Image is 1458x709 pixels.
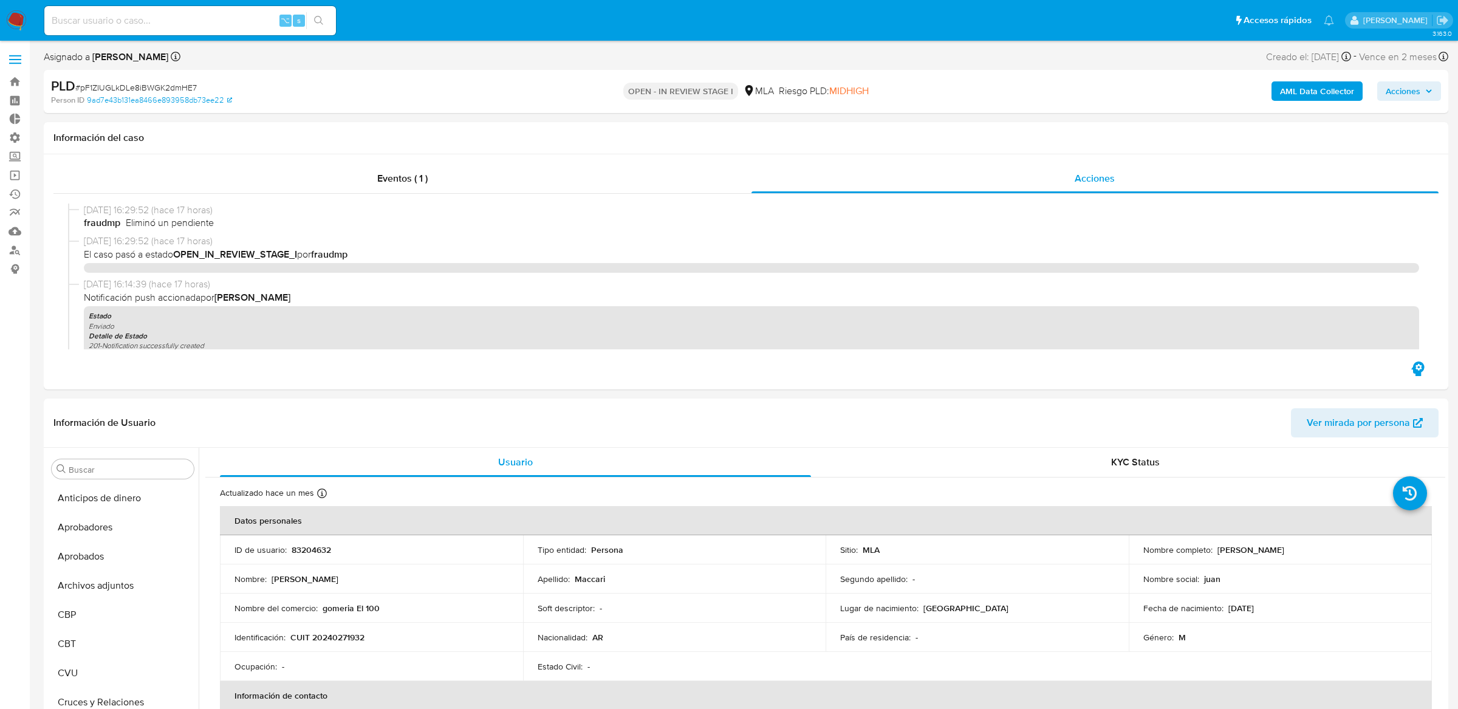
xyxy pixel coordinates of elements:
[1271,81,1363,101] button: AML Data Collector
[290,632,364,643] p: CUIT 20240271932
[743,84,774,98] div: MLA
[234,632,286,643] p: Identificación :
[538,574,570,584] p: Apellido :
[1363,15,1432,26] p: eric.malcangi@mercadolibre.com
[1217,544,1284,555] p: [PERSON_NAME]
[306,12,331,29] button: search-icon
[56,464,66,474] button: Buscar
[47,629,199,659] button: CBT
[87,95,232,106] a: 9ad7e43b131ea8466e893958db73ee22
[1386,81,1420,101] span: Acciones
[234,544,287,555] p: ID de usuario :
[1324,15,1334,26] a: Notificaciones
[1359,50,1437,64] span: Vence en 2 meses
[234,661,277,672] p: Ocupación :
[840,574,908,584] p: Segundo apellido :
[272,574,338,584] p: [PERSON_NAME]
[538,661,583,672] p: Estado Civil :
[47,659,199,688] button: CVU
[829,84,869,98] span: MIDHIGH
[592,632,603,643] p: AR
[44,13,336,29] input: Buscar usuario o caso...
[281,15,290,26] span: ⌥
[75,81,197,94] span: # pF1ZIUGLkDLe8iBWGK2dmHE7
[1179,632,1186,643] p: M
[292,544,331,555] p: 83204632
[591,544,623,555] p: Persona
[1143,632,1174,643] p: Género :
[47,600,199,629] button: CBP
[323,603,380,614] p: gomeria El 100
[1280,81,1354,101] b: AML Data Collector
[1204,574,1220,584] p: juan
[234,603,318,614] p: Nombre del comercio :
[53,132,1439,144] h1: Información del caso
[220,487,314,499] p: Actualizado hace un mes
[538,544,586,555] p: Tipo entidad :
[498,455,533,469] span: Usuario
[53,417,156,429] h1: Información de Usuario
[863,544,880,555] p: MLA
[1436,14,1449,27] a: Salir
[912,574,915,584] p: -
[538,632,587,643] p: Nacionalidad :
[916,632,918,643] p: -
[44,50,168,64] span: Asignado a
[47,542,199,571] button: Aprobados
[220,506,1432,535] th: Datos personales
[51,76,75,95] b: PLD
[1291,408,1439,437] button: Ver mirada por persona
[1377,81,1441,101] button: Acciones
[1307,408,1410,437] span: Ver mirada por persona
[623,83,738,100] p: OPEN - IN REVIEW STAGE I
[1143,603,1224,614] p: Fecha de nacimiento :
[1143,574,1199,584] p: Nombre social :
[1075,171,1115,185] span: Acciones
[47,484,199,513] button: Anticipos de dinero
[1111,455,1160,469] span: KYC Status
[1143,544,1213,555] p: Nombre completo :
[297,15,301,26] span: s
[282,661,284,672] p: -
[377,171,428,185] span: Eventos ( 1 )
[575,574,605,584] p: Maccari
[538,603,595,614] p: Soft descriptor :
[234,574,267,584] p: Nombre :
[47,571,199,600] button: Archivos adjuntos
[840,544,858,555] p: Sitio :
[90,50,168,64] b: [PERSON_NAME]
[51,95,84,106] b: Person ID
[600,603,602,614] p: -
[1244,14,1312,27] span: Accesos rápidos
[840,632,911,643] p: País de residencia :
[779,84,869,98] span: Riesgo PLD:
[1228,603,1254,614] p: [DATE]
[69,464,189,475] input: Buscar
[840,603,919,614] p: Lugar de nacimiento :
[923,603,1008,614] p: [GEOGRAPHIC_DATA]
[1266,49,1351,65] div: Creado el: [DATE]
[1354,49,1357,65] span: -
[47,513,199,542] button: Aprobadores
[587,661,590,672] p: -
